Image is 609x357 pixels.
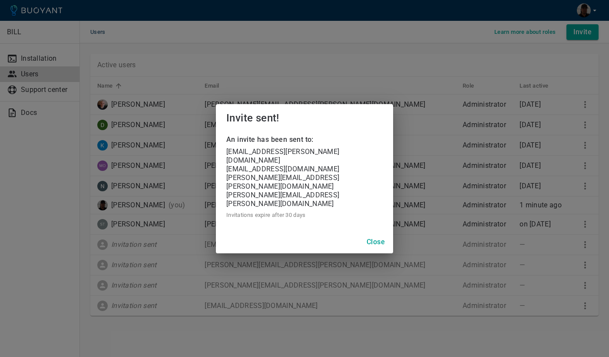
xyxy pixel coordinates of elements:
h4: An invite has been sent to: [226,135,383,144]
h4: Close [367,238,385,246]
p: [EMAIL_ADDRESS][DOMAIN_NAME] [226,165,383,174]
span: Invite sent! [226,112,279,124]
p: [EMAIL_ADDRESS][PERSON_NAME][DOMAIN_NAME] [226,147,383,165]
p: [PERSON_NAME][EMAIL_ADDRESS][PERSON_NAME][DOMAIN_NAME] [226,174,383,191]
span: Invitations expire after 30 days [226,212,383,219]
button: Close [362,234,390,250]
p: [PERSON_NAME][EMAIL_ADDRESS][PERSON_NAME][DOMAIN_NAME] [226,191,383,208]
